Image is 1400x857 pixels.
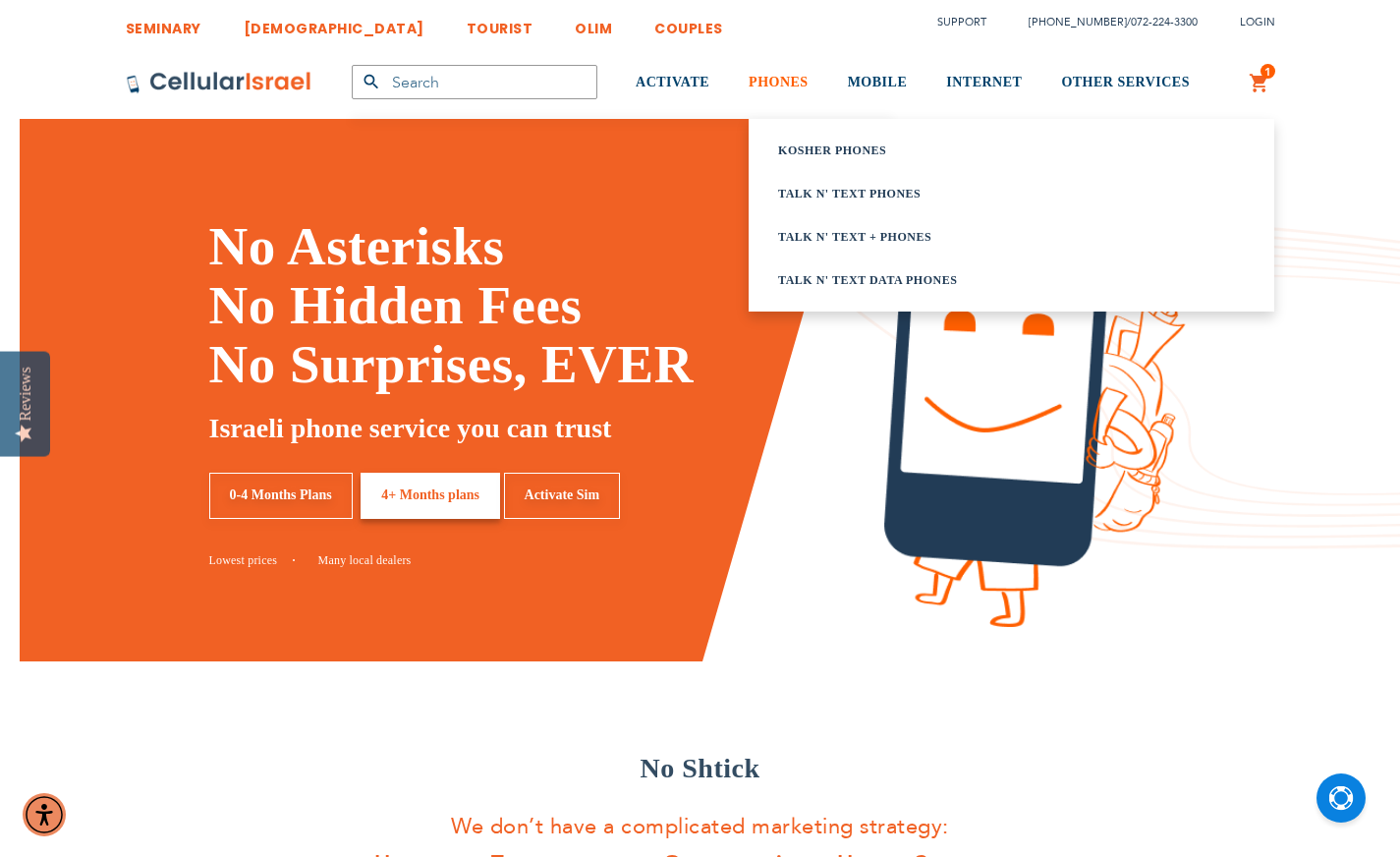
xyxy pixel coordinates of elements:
[1009,8,1198,36] li: /
[937,15,986,29] a: Support
[848,75,908,89] span: MOBILE
[654,5,723,41] a: COUPLES
[749,46,809,120] a: PHONES
[209,217,855,394] h1: No Asterisks No Hidden Fees No Surprises, EVER
[126,71,312,94] img: Cellular Israel Logo
[946,46,1022,120] a: INTERNET
[1264,64,1271,80] span: 1
[778,141,1196,160] a: Kosher Phones
[352,65,597,99] input: Search
[848,46,908,120] a: MOBILE
[361,473,500,519] a: 4+ Months plans
[17,367,34,421] div: Reviews
[636,46,709,120] a: ACTIVATE
[1061,46,1190,120] a: OTHER SERVICES
[126,749,1275,788] h3: No Shtick
[244,5,424,41] a: [DEMOGRAPHIC_DATA]
[1249,72,1270,95] a: 1
[778,184,1196,203] a: Talk n' Text Phones
[209,409,855,448] h5: Israeli phone service you can trust
[209,553,296,567] a: Lowest prices
[126,5,201,41] a: SEMINARY
[1131,15,1198,29] a: 072-224-3300
[504,473,621,519] a: Activate Sim
[636,75,709,89] span: ACTIVATE
[467,5,533,41] a: TOURIST
[778,270,1196,290] a: Talk n' Text Data Phones
[318,553,412,567] a: Many local dealers
[1029,15,1127,29] a: [PHONE_NUMBER]
[209,473,353,519] a: 0-4 Months Plans
[23,793,66,836] div: Accessibility Menu
[575,5,612,41] a: OLIM
[778,227,1196,247] a: Talk n' Text + Phones
[946,75,1022,89] span: INTERNET
[1240,15,1275,29] span: Login
[1061,75,1190,89] span: OTHER SERVICES
[749,75,809,89] span: PHONES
